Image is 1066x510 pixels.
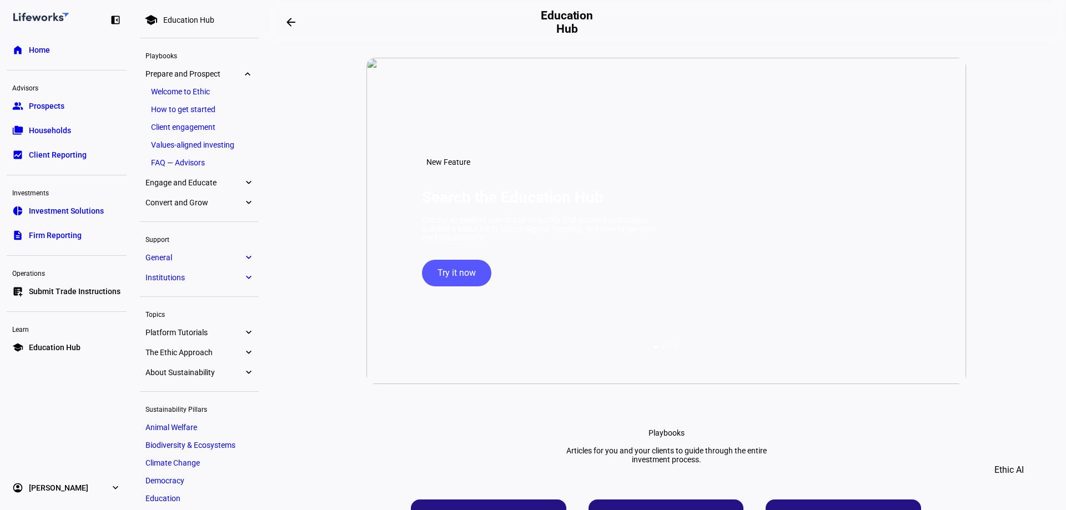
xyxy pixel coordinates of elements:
[144,13,158,27] mat-icon: school
[12,286,23,297] eth-mat-symbol: list_alt_add
[7,144,127,166] a: bid_landscapeClient Reporting
[163,16,214,24] div: Education Hub
[140,47,259,63] div: Playbooks
[422,260,491,286] button: Try it now
[145,328,243,337] span: Platform Tutorials
[12,149,23,160] eth-mat-symbol: bid_landscape
[422,215,661,242] div: Use our AI-enabled search tool to quickly find answers to common questions about Ethic, values-al...
[145,441,235,450] span: Biodiversity & Ecosystems
[7,265,127,280] div: Operations
[426,158,470,166] span: New Feature
[140,473,259,488] a: Democracy
[145,368,243,377] span: About Sustainability
[7,79,127,95] div: Advisors
[29,149,87,160] span: Client Reporting
[140,401,259,416] div: Sustainability Pillars
[145,348,243,357] span: The Ethic Approach
[145,423,197,432] span: Animal Welfare
[145,253,243,262] span: General
[7,321,127,336] div: Learn
[243,252,253,263] eth-mat-symbol: expand_more
[145,198,243,207] span: Convert and Grow
[110,14,121,26] eth-mat-symbol: left_panel_close
[140,455,259,471] a: Climate Change
[29,44,50,55] span: Home
[145,273,243,282] span: Institutions
[243,197,253,208] eth-mat-symbol: expand_more
[140,420,259,435] a: Animal Welfare
[145,494,180,503] span: Education
[140,306,259,321] div: Topics
[422,188,604,206] h1: Search the Education Hub
[29,205,104,216] span: Investment Solutions
[243,272,253,283] eth-mat-symbol: expand_more
[145,69,243,78] span: Prepare and Prospect
[12,44,23,55] eth-mat-symbol: home
[979,457,1039,483] button: Ethic AI
[12,205,23,216] eth-mat-symbol: pie_chart
[537,9,596,36] h2: Education Hub
[7,95,127,117] a: groupProspects
[140,437,259,453] a: Biodiversity & Ecosystems
[145,119,253,135] a: Client engagement
[29,230,82,241] span: Firm Reporting
[7,39,127,61] a: homeHome
[140,231,259,246] div: Support
[243,367,253,378] eth-mat-symbol: expand_more
[243,347,253,358] eth-mat-symbol: expand_more
[145,178,243,187] span: Engage and Educate
[7,184,127,200] div: Investments
[243,68,253,79] eth-mat-symbol: expand_more
[140,491,259,506] a: Education
[140,270,259,285] a: Institutionsexpand_more
[145,137,253,153] a: Values-aligned investing
[29,125,71,136] span: Households
[7,119,127,142] a: folder_copyHouseholds
[7,224,127,246] a: descriptionFirm Reporting
[12,100,23,112] eth-mat-symbol: group
[648,428,685,437] div: Playbooks
[145,84,253,99] a: Welcome to Ethic
[284,16,298,29] mat-icon: arrow_backwards
[29,482,88,493] span: [PERSON_NAME]
[110,482,121,493] eth-mat-symbol: expand_more
[29,342,81,353] span: Education Hub
[12,230,23,241] eth-mat-symbol: description
[29,286,120,297] span: Submit Trade Instructions
[145,458,200,467] span: Climate Change
[145,155,253,170] a: FAQ — Advisors
[12,125,23,136] eth-mat-symbol: folder_copy
[29,100,64,112] span: Prospects
[12,482,23,493] eth-mat-symbol: account_circle
[140,250,259,265] a: Generalexpand_more
[145,102,253,117] a: How to get started
[243,327,253,338] eth-mat-symbol: expand_more
[12,342,23,353] eth-mat-symbol: school
[243,177,253,188] eth-mat-symbol: expand_more
[7,200,127,222] a: pie_chartInvestment Solutions
[438,260,476,286] span: Try it now
[555,446,778,464] div: Articles for you and your clients to guide through the entire investment process.
[145,476,184,485] span: Democracy
[994,457,1024,483] span: Ethic AI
